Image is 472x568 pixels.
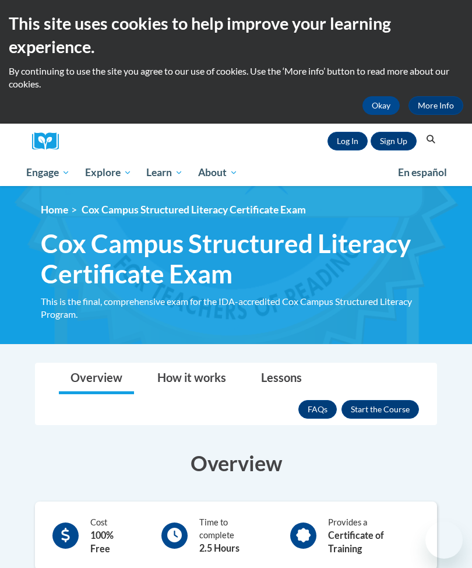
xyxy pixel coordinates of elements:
p: By continuing to use the site you agree to our use of cookies. Use the ‘More info’ button to read... [9,65,463,90]
a: How it works [146,363,238,394]
a: Overview [59,363,134,394]
button: Search [422,132,440,146]
div: Provides a [328,516,420,556]
div: Cost [90,516,135,556]
a: Cox Campus [32,132,67,150]
button: Okay [362,96,400,115]
div: Main menu [17,159,455,186]
img: Logo brand [32,132,67,150]
a: Home [41,204,68,216]
a: Engage [19,159,78,186]
span: En español [398,166,447,178]
a: About [191,159,245,186]
a: FAQs [298,400,337,419]
b: 100% Free [90,530,114,554]
span: About [198,166,238,180]
a: Learn [139,159,191,186]
a: Log In [327,132,368,150]
h3: Overview [35,448,437,478]
iframe: Button to launch messaging window [425,521,463,559]
span: Explore [85,166,132,180]
span: Cox Campus Structured Literacy Certificate Exam [41,228,443,290]
a: Register [371,132,417,150]
h2: This site uses cookies to help improve your learning experience. [9,12,463,59]
button: Enroll [341,400,419,419]
a: Explore [78,159,139,186]
div: Time to complete [199,516,265,555]
span: Learn [146,166,183,180]
b: Certificate of Training [328,530,384,554]
a: More Info [408,96,463,115]
a: En español [390,160,455,185]
b: 2.5 Hours [199,542,239,553]
i:  [426,135,436,144]
span: Cox Campus Structured Literacy Certificate Exam [82,204,306,216]
span: Engage [26,166,70,180]
a: Lessons [249,363,314,394]
div: This is the final, comprehensive exam for the IDA-accredited Cox Campus Structured Literacy Program. [41,295,443,321]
